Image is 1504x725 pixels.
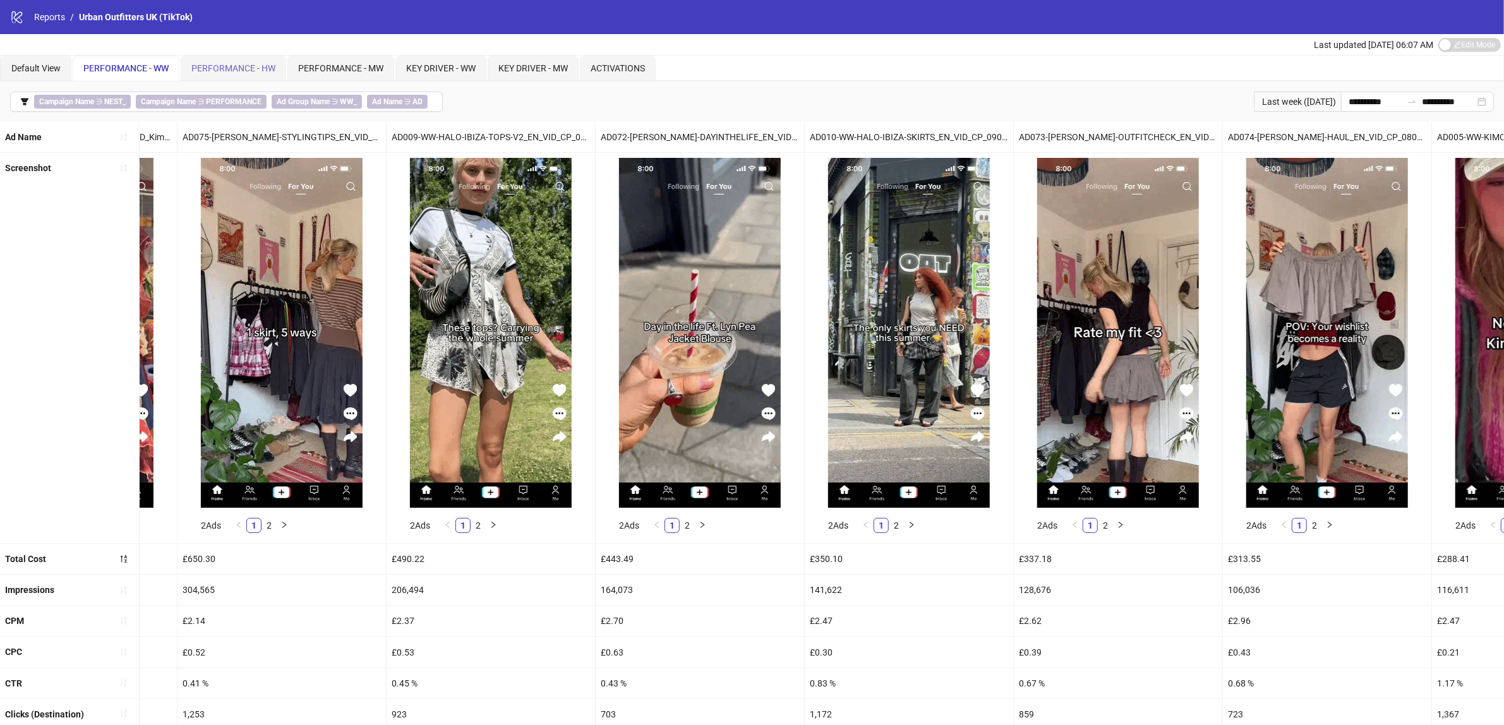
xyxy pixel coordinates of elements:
[280,521,288,529] span: right
[119,585,128,594] span: sort-ascending
[1322,518,1337,533] li: Next Page
[1455,520,1476,530] span: 2 Ads
[1014,668,1222,698] div: 0.67 %
[1037,158,1199,508] img: Screenshot 1839889459361810
[1083,518,1098,533] li: 1
[1314,40,1433,50] span: Last updated [DATE] 06:07 AM
[1083,518,1097,532] a: 1
[596,575,804,605] div: 164,073
[490,521,497,529] span: right
[387,575,595,605] div: 206,494
[79,12,193,22] span: Urban Outfitters UK (TikTok)
[1223,668,1431,698] div: 0.68 %
[387,122,595,152] div: AD009-WW-HALO-IBIZA-TOPS-V2_EN_VID_CP_09072025_F_CC_SC1_None_WW
[410,520,430,530] span: 2 Ads
[486,518,501,533] li: Next Page
[1098,518,1113,533] li: 2
[1071,521,1079,529] span: left
[277,518,292,533] button: right
[874,518,888,532] a: 1
[201,520,221,530] span: 2 Ads
[1246,158,1408,508] img: Screenshot 1839889850303793
[695,518,710,533] li: Next Page
[498,63,568,73] span: KEY DRIVER - MW
[1014,544,1222,574] div: £337.18
[177,575,386,605] div: 304,565
[5,647,22,657] b: CPC
[1326,521,1333,529] span: right
[340,97,357,106] b: WW_
[1254,92,1341,112] div: Last week ([DATE])
[1322,518,1337,533] button: right
[1014,122,1222,152] div: AD073-[PERSON_NAME]-OUTFITCHECK_EN_VID_CP_08082025_F_NSN_SC13_USP7_WW
[1292,518,1306,532] a: 1
[20,97,29,106] span: filter
[695,518,710,533] button: right
[649,518,665,533] button: left
[1246,520,1266,530] span: 2 Ads
[231,518,246,533] li: Previous Page
[10,92,443,112] button: Campaign Name ∋ NEST_Campaign Name ∋ PERFORMANCEAd Group Name ∋ WW_Ad Name ∋ AD
[596,606,804,636] div: £2.70
[596,637,804,667] div: £0.63
[596,668,804,698] div: 0.43 %
[119,164,128,172] span: sort-ascending
[828,520,848,530] span: 2 Ads
[444,521,452,529] span: left
[874,518,889,533] li: 1
[201,158,363,508] img: Screenshot 1839889534793810
[5,163,51,173] b: Screenshot
[471,518,486,533] li: 2
[904,518,919,533] li: Next Page
[1223,575,1431,605] div: 106,036
[1489,521,1497,529] span: left
[5,678,22,688] b: CTR
[119,616,128,625] span: sort-ascending
[486,518,501,533] button: right
[456,518,470,532] a: 1
[367,95,428,109] span: ∋
[680,518,695,533] li: 2
[1117,521,1124,529] span: right
[805,575,1013,605] div: 141,622
[247,518,261,532] a: 1
[5,616,24,626] b: CPM
[1280,521,1288,529] span: left
[858,518,874,533] button: left
[231,518,246,533] button: left
[177,668,386,698] div: 0.41 %
[596,544,804,574] div: £443.49
[412,97,423,106] b: AD
[1307,518,1322,533] li: 2
[262,518,276,532] a: 2
[39,97,94,106] b: Campaign Name
[119,647,128,656] span: sort-ascending
[387,606,595,636] div: £2.37
[277,518,292,533] li: Next Page
[410,158,572,508] img: Screenshot 1837179173158929
[440,518,455,533] li: Previous Page
[5,554,46,564] b: Total Cost
[191,63,275,73] span: PERFORMANCE - HW
[136,95,267,109] span: ∋
[177,637,386,667] div: £0.52
[591,63,645,73] span: ACTIVATIONS
[1014,575,1222,605] div: 128,676
[1014,637,1222,667] div: £0.39
[119,133,128,141] span: sort-ascending
[387,668,595,698] div: 0.45 %
[11,63,61,73] span: Default View
[596,122,804,152] div: AD072-[PERSON_NAME]-DAYINTHELIFE_EN_VID_CP_08082025_F_NSN_SC13_USP7_WW
[83,63,169,73] span: PERFORMANCE - WW
[277,97,330,106] b: Ad Group Name
[5,709,84,719] b: Clicks (Destination)
[1014,606,1222,636] div: £2.62
[904,518,919,533] button: right
[1068,518,1083,533] li: Previous Page
[619,520,639,530] span: 2 Ads
[665,518,679,532] a: 1
[387,637,595,667] div: £0.53
[5,132,42,142] b: Ad Name
[680,518,694,532] a: 2
[1308,518,1321,532] a: 2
